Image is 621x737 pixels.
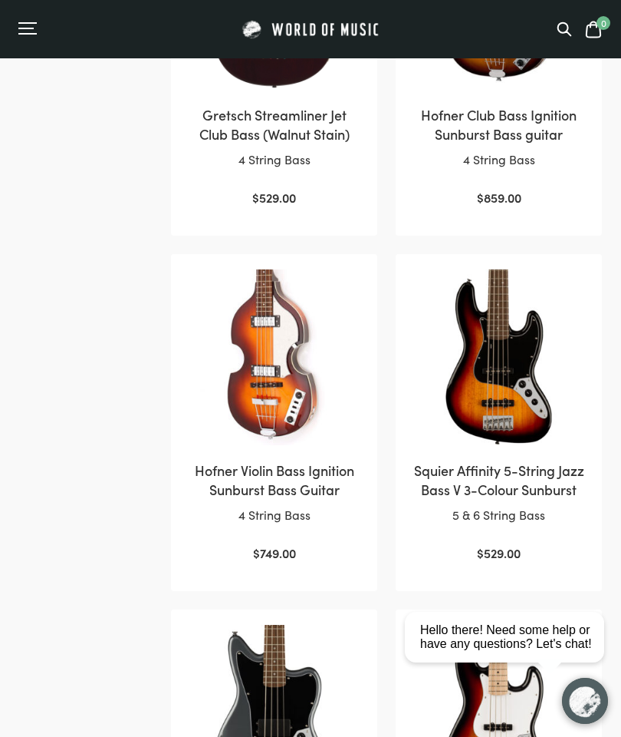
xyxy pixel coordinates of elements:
[240,18,382,40] img: World of Music
[186,505,362,525] p: 4 String Bass
[411,505,586,525] p: 5 & 6 String Bass
[411,269,586,445] img: Squier Affinity Jazz V 3CSB body
[18,21,165,37] div: Menu
[253,544,260,561] span: $
[252,189,296,206] bdi: 529.00
[399,568,621,737] iframe: Chat with our support team
[411,150,586,170] p: 4 String Bass
[477,544,521,561] bdi: 529.00
[477,189,521,206] bdi: 859.00
[477,189,484,206] span: $
[411,269,586,563] a: Squier Affinity 5-String Jazz Bass V 3-Colour Sunburst5 & 6 String Bass $529.00
[186,269,362,445] img: Hofner Violin Bass
[253,544,296,561] bdi: 749.00
[411,105,586,144] h2: Hofner Club Bass Ignition Sunburst Bass guitar
[186,461,362,499] h2: Hofner Violin Bass Ignition Sunburst Bass Guitar
[186,150,362,170] p: 4 String Bass
[252,189,259,206] span: $
[596,16,610,30] span: 0
[186,105,362,144] h2: Gretsch Streamliner Jet Club Bass (Walnut Stain)
[186,269,362,563] a: Hofner Violin Bass Ignition Sunburst Bass Guitar4 String Bass $749.00
[411,461,586,499] h2: Squier Affinity 5-String Jazz Bass V 3-Colour Sunburst
[477,544,484,561] span: $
